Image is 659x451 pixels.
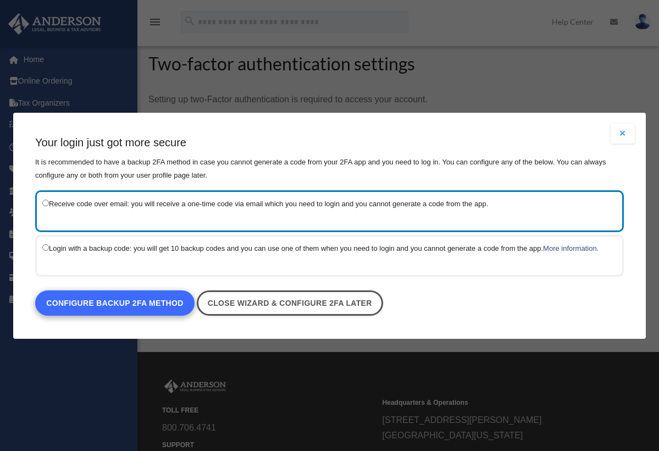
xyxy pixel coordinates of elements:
[35,290,195,316] a: Configure backup 2FA method
[42,242,606,255] label: Login with a backup code: you will get 10 backup codes and you can use one of them when you need ...
[35,135,624,150] h3: Your login just got more secure
[611,124,635,144] button: Close modal
[35,156,624,182] p: It is recommended to have a backup 2FA method in case you cannot generate a code from your 2FA ap...
[42,200,49,206] input: Receive code over email: you will receive a one-time code via email which you need to login and y...
[42,197,606,211] label: Receive code over email: you will receive a one-time code via email which you need to login and y...
[543,244,599,252] a: More information.
[42,244,49,251] input: Login with a backup code: you will get 10 backup codes and you can use one of them when you need ...
[197,290,383,316] a: Close wizard & configure 2FA later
